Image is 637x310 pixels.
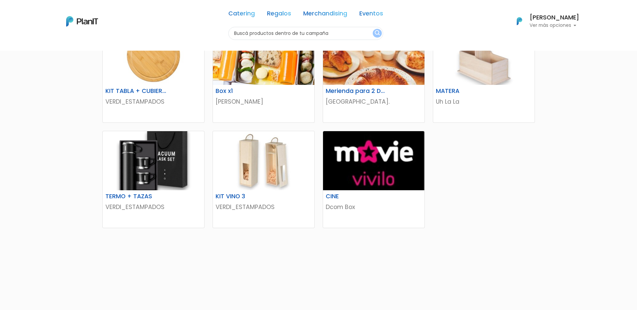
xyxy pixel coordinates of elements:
div: ¿Necesitás ayuda? [35,6,97,19]
a: KIT VINO 3 VERDI_ESTAMPADOS [213,131,315,228]
a: Regalos [267,11,291,19]
p: Uh La La [436,97,532,106]
input: Buscá productos dentro de tu campaña [228,27,383,40]
h6: Merienda para 2 Dúo Dulce [322,88,391,95]
img: search_button-432b6d5273f82d61273b3651a40e1bd1b912527efae98b1b7a1b2c0702e16a8d.svg [375,30,380,37]
p: Ver más opciones [530,23,579,28]
p: VERDI_ESTAMPADOS [105,203,201,211]
img: PlanIt Logo [66,16,98,27]
img: thumb_image__copia___copia___copia___copia___copia___copia___copia___copia___copia_-Photoroom__72... [103,26,204,85]
a: Catering [228,11,255,19]
h6: Box x1 [212,88,281,95]
img: thumb_thumb_moviecenter_logo.jpeg [323,131,424,190]
h6: KIT VINO 3 [212,193,281,200]
a: CINE Dcom Box [323,131,425,228]
p: VERDI_ESTAMPADOS [105,97,201,106]
img: PlanIt Logo [512,14,527,29]
a: Box x1 [PERSON_NAME] [213,25,315,123]
img: thumb_Lunchera_1__1___copia_-Photoroom__98_.jpg [433,26,535,85]
img: thumb_WhatsApp_Image_2024-05-14_at_10.28.08.jpeg [323,26,424,85]
a: MATERA Uh La La [433,25,535,123]
a: TERMO + TAZAS VERDI_ESTAMPADOS [102,131,204,228]
a: KIT TABLA + CUBIERTOS VERDI_ESTAMPADOS [102,25,204,123]
a: Eventos [359,11,383,19]
h6: [PERSON_NAME] [530,15,579,21]
a: Merienda para 2 Dúo Dulce [GEOGRAPHIC_DATA]. [323,25,425,123]
a: Merchandising [303,11,347,19]
p: VERDI_ESTAMPADOS [216,203,312,211]
h6: TERMO + TAZAS [101,193,171,200]
p: Dcom Box [326,203,422,211]
img: thumb_2000___2000-Photoroom__42_.png [103,131,204,190]
img: thumb_Desayuno_Samsung_-_Filipa_5.jpeg [213,26,314,85]
img: thumb_image__copia___copia___copia___copia___copia___copia___copia___copia___copia_-Photoroom__71... [213,131,314,190]
h6: MATERA [432,88,501,95]
p: [PERSON_NAME] [216,97,312,106]
h6: KIT TABLA + CUBIERTOS [101,88,171,95]
p: [GEOGRAPHIC_DATA]. [326,97,422,106]
h6: CINE [322,193,391,200]
button: PlanIt Logo [PERSON_NAME] Ver más opciones [508,12,579,30]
